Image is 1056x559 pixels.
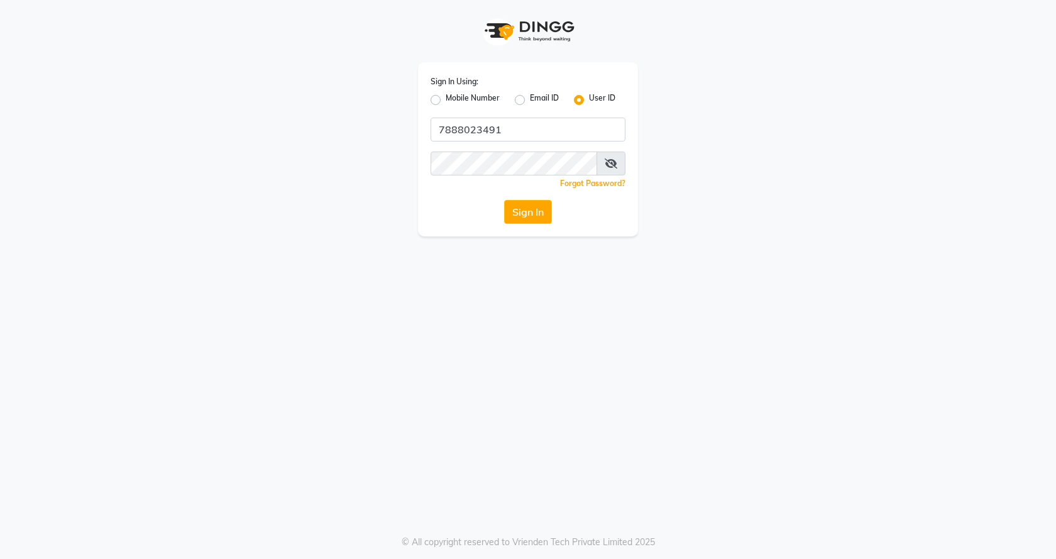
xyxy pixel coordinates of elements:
[504,200,552,224] button: Sign In
[530,92,559,108] label: Email ID
[431,118,625,141] input: Username
[431,76,478,87] label: Sign In Using:
[431,152,597,175] input: Username
[478,13,578,50] img: logo1.svg
[589,92,615,108] label: User ID
[560,179,625,188] a: Forgot Password?
[446,92,500,108] label: Mobile Number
